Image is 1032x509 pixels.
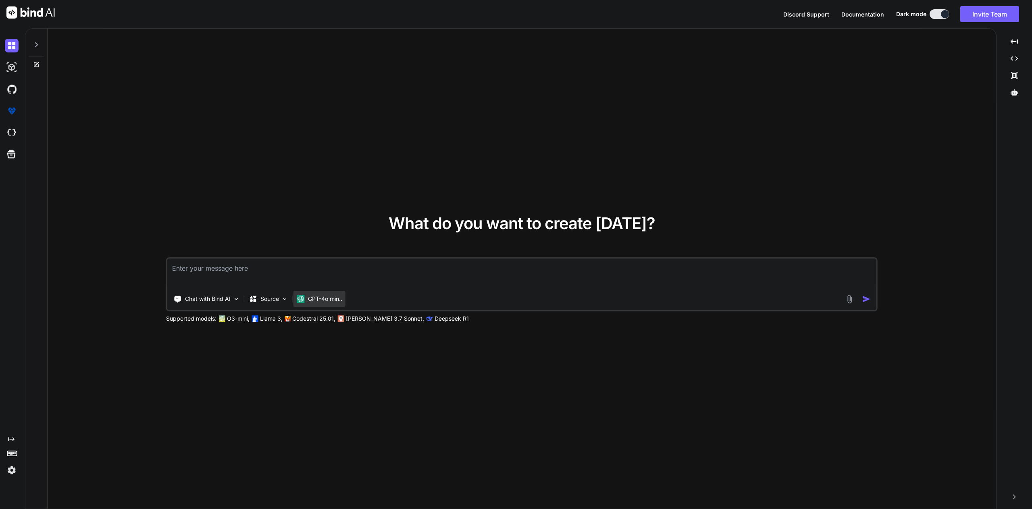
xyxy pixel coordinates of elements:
[841,10,884,19] button: Documentation
[862,295,871,303] img: icon
[233,296,240,302] img: Pick Tools
[166,315,216,323] p: Supported models:
[185,295,231,303] p: Chat with Bind AI
[252,315,258,322] img: Llama2
[5,104,19,118] img: premium
[297,295,305,303] img: GPT-4o mini
[260,295,279,303] p: Source
[5,39,19,52] img: darkChat
[5,82,19,96] img: githubDark
[281,296,288,302] img: Pick Models
[5,463,19,477] img: settings
[285,316,291,321] img: Mistral-AI
[960,6,1019,22] button: Invite Team
[292,315,335,323] p: Codestral 25.01,
[308,295,342,303] p: GPT-4o min..
[841,11,884,18] span: Documentation
[845,294,854,304] img: attachment
[346,315,424,323] p: [PERSON_NAME] 3.7 Sonnet,
[227,315,250,323] p: O3-mini,
[5,126,19,140] img: cloudideIcon
[219,315,225,322] img: GPT-4
[783,10,829,19] button: Discord Support
[338,315,344,322] img: claude
[5,60,19,74] img: darkAi-studio
[896,10,926,18] span: Dark mode
[427,315,433,322] img: claude
[260,315,283,323] p: Llama 3,
[783,11,829,18] span: Discord Support
[389,213,655,233] span: What do you want to create [DATE]?
[435,315,469,323] p: Deepseek R1
[6,6,55,19] img: Bind AI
